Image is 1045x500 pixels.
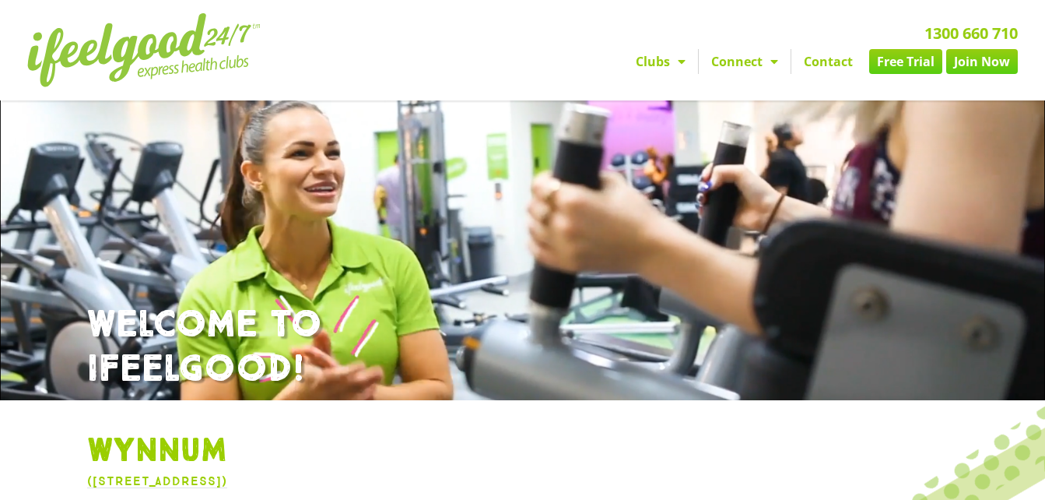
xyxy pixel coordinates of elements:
[380,49,1018,74] nav: Menu
[699,49,791,74] a: Connect
[87,303,959,393] h1: WELCOME TO IFEELGOOD!
[946,49,1018,74] a: Join Now
[87,474,227,488] a: ([STREET_ADDRESS])
[791,49,865,74] a: Contact
[869,49,942,74] a: Free Trial
[623,49,698,74] a: Clubs
[924,23,1018,44] a: 1300 660 710
[87,431,959,472] h1: Wynnum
